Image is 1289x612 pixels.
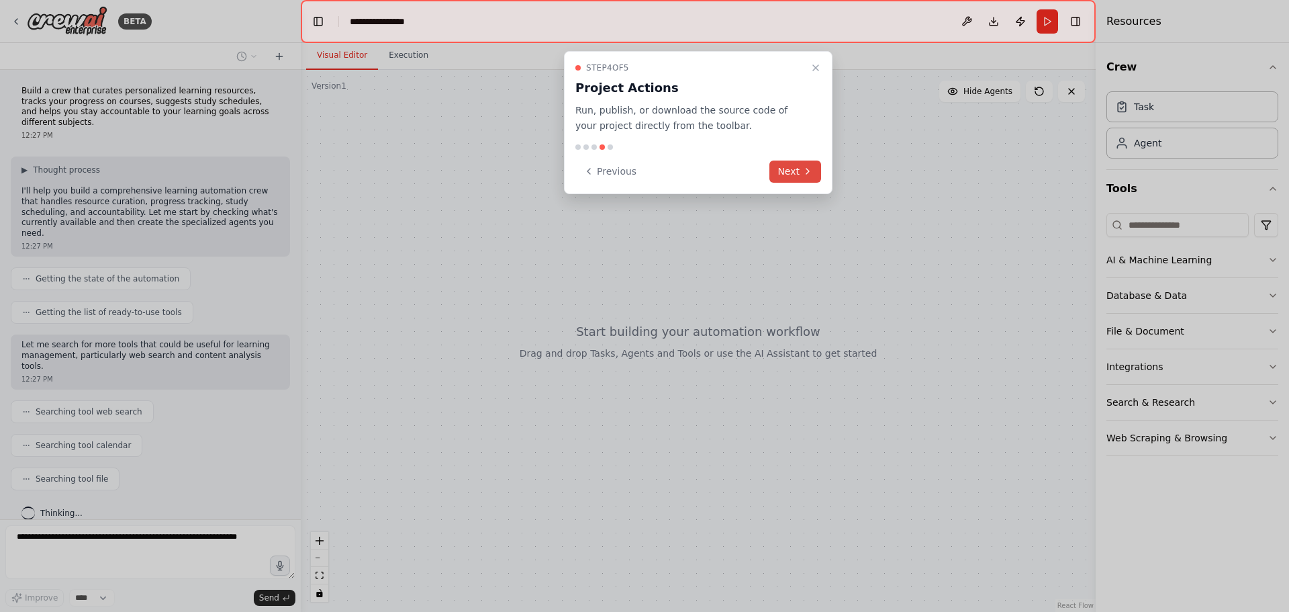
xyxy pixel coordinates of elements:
[808,60,824,76] button: Close walkthrough
[309,12,328,31] button: Hide left sidebar
[769,161,821,183] button: Next
[575,79,805,97] h3: Project Actions
[575,103,805,134] p: Run, publish, or download the source code of your project directly from the toolbar.
[575,161,644,183] button: Previous
[586,62,629,73] span: Step 4 of 5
